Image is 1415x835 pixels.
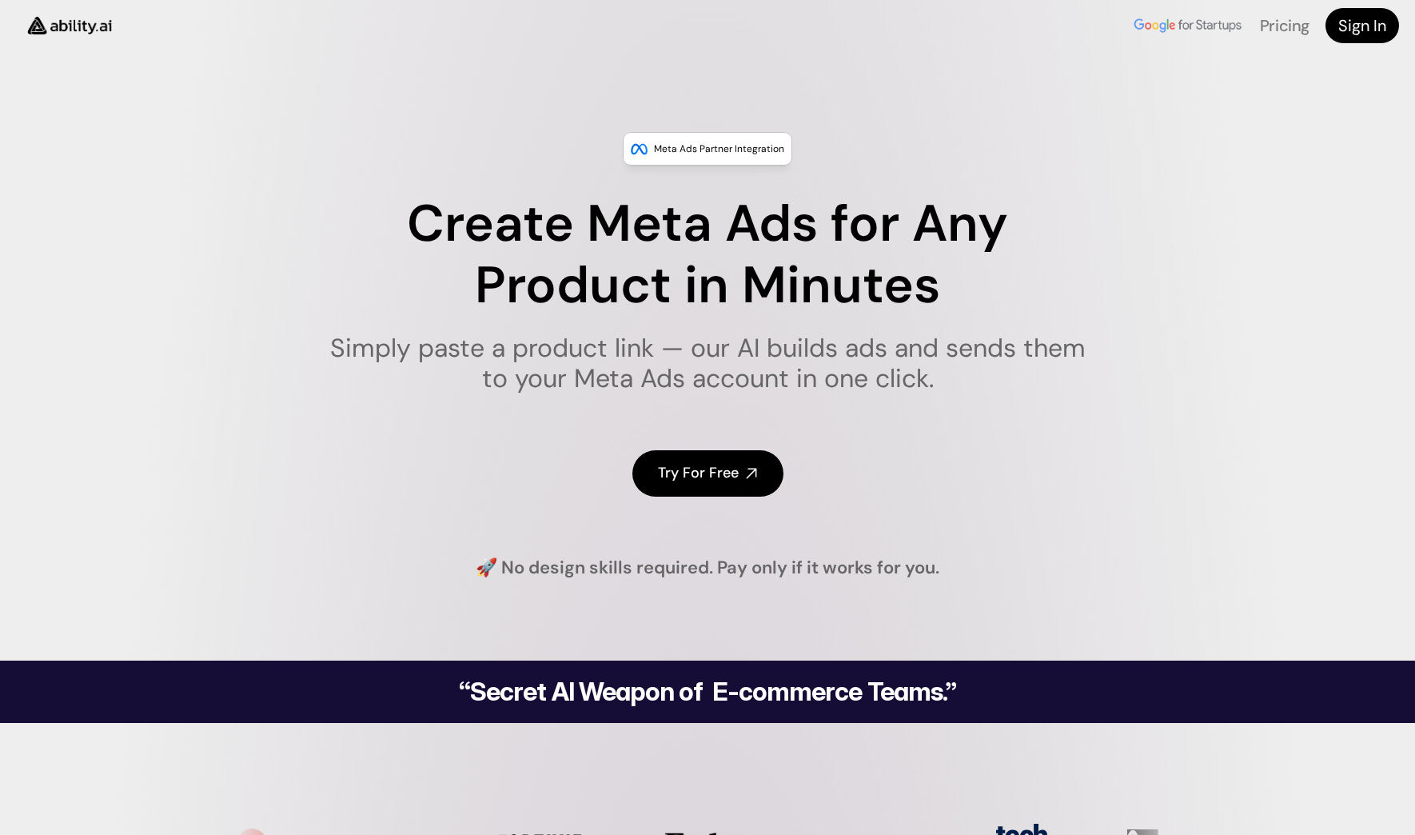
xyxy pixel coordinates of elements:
[320,194,1096,317] h1: Create Meta Ads for Any Product in Minutes
[418,679,997,705] h2: “Secret AI Weapon of E-commerce Teams.”
[476,556,939,581] h4: 🚀 No design skills required. Pay only if it works for you.
[1260,15,1309,36] a: Pricing
[658,463,739,483] h4: Try For Free
[1338,14,1386,37] h4: Sign In
[632,450,783,496] a: Try For Free
[320,333,1096,394] h1: Simply paste a product link — our AI builds ads and sends them to your Meta Ads account in one cl...
[1325,8,1399,43] a: Sign In
[654,141,784,157] p: Meta Ads Partner Integration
